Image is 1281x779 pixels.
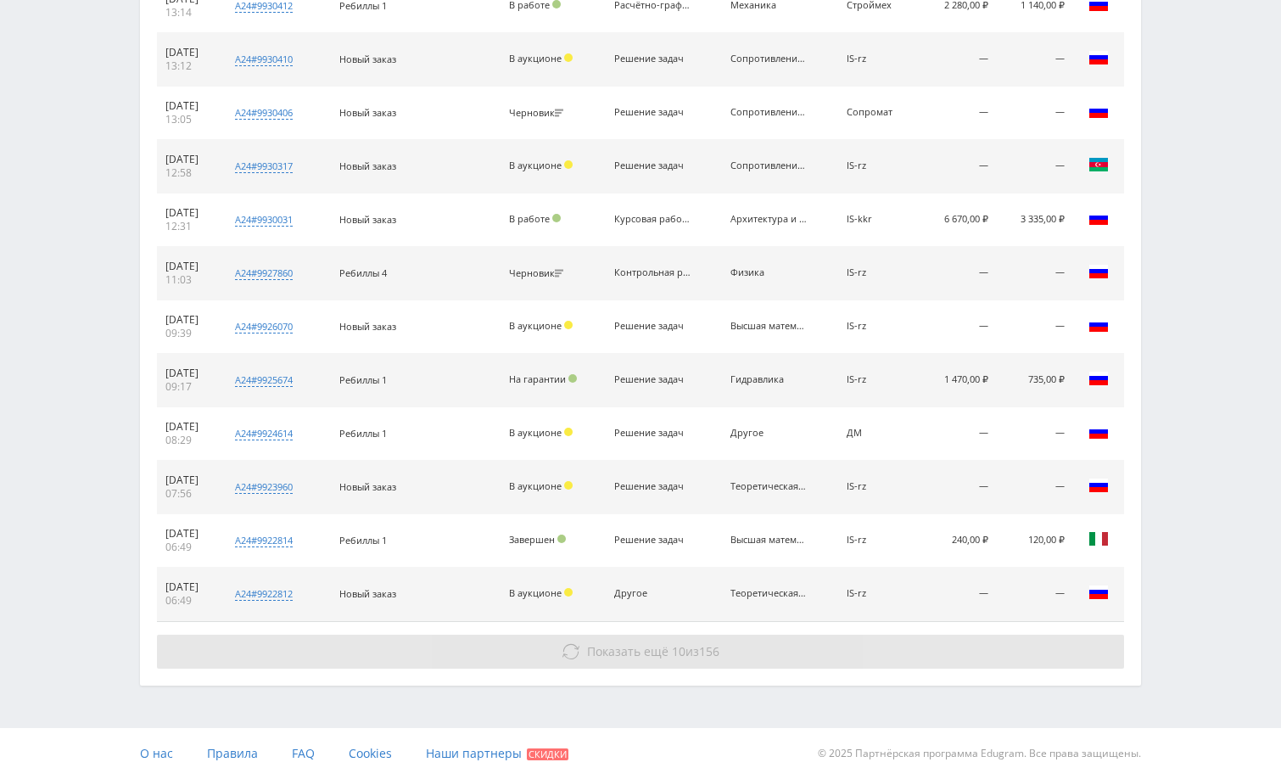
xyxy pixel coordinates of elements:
span: из [587,643,719,659]
td: 735,00 ₽ [997,354,1073,407]
span: Холд [564,53,573,62]
div: IS-rz [847,160,908,171]
span: В аукционе [509,426,562,439]
div: 09:39 [165,327,210,340]
div: a24#9930406 [235,106,293,120]
span: Ребиллы 1 [339,427,387,440]
span: Подтвержден [568,374,577,383]
div: 06:49 [165,541,210,554]
div: [DATE] [165,153,210,166]
td: 1 470,00 ₽ [916,354,998,407]
span: В аукционе [509,159,562,171]
div: 13:05 [165,113,210,126]
img: rus.png [1088,315,1109,335]
div: [DATE] [165,46,210,59]
div: Теоретическая механика [730,481,807,492]
div: Сопротивление материалов [730,160,807,171]
div: 09:17 [165,380,210,394]
a: Правила [207,728,258,779]
div: [DATE] [165,206,210,220]
span: Холд [564,588,573,597]
div: a24#9930410 [235,53,293,66]
span: Скидки [527,748,568,760]
div: a24#9923960 [235,480,293,494]
div: 12:58 [165,166,210,180]
div: [DATE] [165,99,210,113]
a: Наши партнеры Скидки [426,728,568,779]
span: Наши партнеры [426,745,522,761]
div: IS-rz [847,374,908,385]
img: rus.png [1088,101,1109,121]
span: В работе [509,212,550,225]
button: Показать ещё 10из156 [157,635,1124,669]
div: IS-rz [847,588,908,599]
div: Решение задач [614,428,691,439]
td: — [997,140,1073,193]
td: — [997,461,1073,514]
div: Черновик [509,268,568,279]
td: — [916,300,998,354]
div: Архитектура и строительство [730,214,807,225]
span: Показать ещё [587,643,668,659]
div: Гидравлика [730,374,807,385]
td: 3 335,00 ₽ [997,193,1073,247]
div: IS-kkr [847,214,908,225]
span: Холд [564,321,573,329]
span: Новый заказ [339,160,396,172]
span: Ребиллы 1 [339,534,387,546]
td: — [916,407,998,461]
td: — [997,407,1073,461]
div: 11:03 [165,273,210,287]
div: IS-rz [847,267,908,278]
span: Cookies [349,745,392,761]
div: Решение задач [614,321,691,332]
div: a24#9924614 [235,427,293,440]
div: IS-rz [847,53,908,64]
div: Черновик [509,108,568,119]
td: — [997,33,1073,87]
div: Теоретическая механика [730,588,807,599]
div: Физика [730,267,807,278]
div: Контрольная работа [614,267,691,278]
div: a24#9922814 [235,534,293,547]
span: Новый заказ [339,587,396,600]
img: rus.png [1088,422,1109,442]
img: rus.png [1088,48,1109,68]
div: a24#9930031 [235,213,293,227]
div: [DATE] [165,367,210,380]
div: Решение задач [614,374,691,385]
div: Решение задач [614,160,691,171]
div: a24#9925674 [235,373,293,387]
div: 13:12 [165,59,210,73]
img: ita.png [1088,529,1109,549]
span: Холд [564,160,573,169]
span: Новый заказ [339,480,396,493]
img: rus.png [1088,475,1109,496]
span: Подтвержден [552,214,561,222]
div: Курсовая работа [614,214,691,225]
span: На гарантии [509,373,566,385]
td: 120,00 ₽ [997,514,1073,568]
img: rus.png [1088,208,1109,228]
span: В аукционе [509,52,562,64]
div: IS-rz [847,321,908,332]
span: Ребиллы 1 [339,373,387,386]
div: [DATE] [165,580,210,594]
div: [DATE] [165,313,210,327]
div: 12:31 [165,220,210,233]
div: a24#9922812 [235,587,293,601]
img: aze.png [1088,154,1109,175]
span: Холд [564,481,573,490]
div: 13:14 [165,6,210,20]
span: Новый заказ [339,106,396,119]
td: — [916,568,998,621]
div: [DATE] [165,420,210,434]
div: Решение задач [614,535,691,546]
span: Ребиллы 4 [339,266,387,279]
div: [DATE] [165,260,210,273]
div: 08:29 [165,434,210,447]
span: О нас [140,745,173,761]
span: В аукционе [509,586,562,599]
div: IS-rz [847,481,908,492]
div: Решение задач [614,107,691,118]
